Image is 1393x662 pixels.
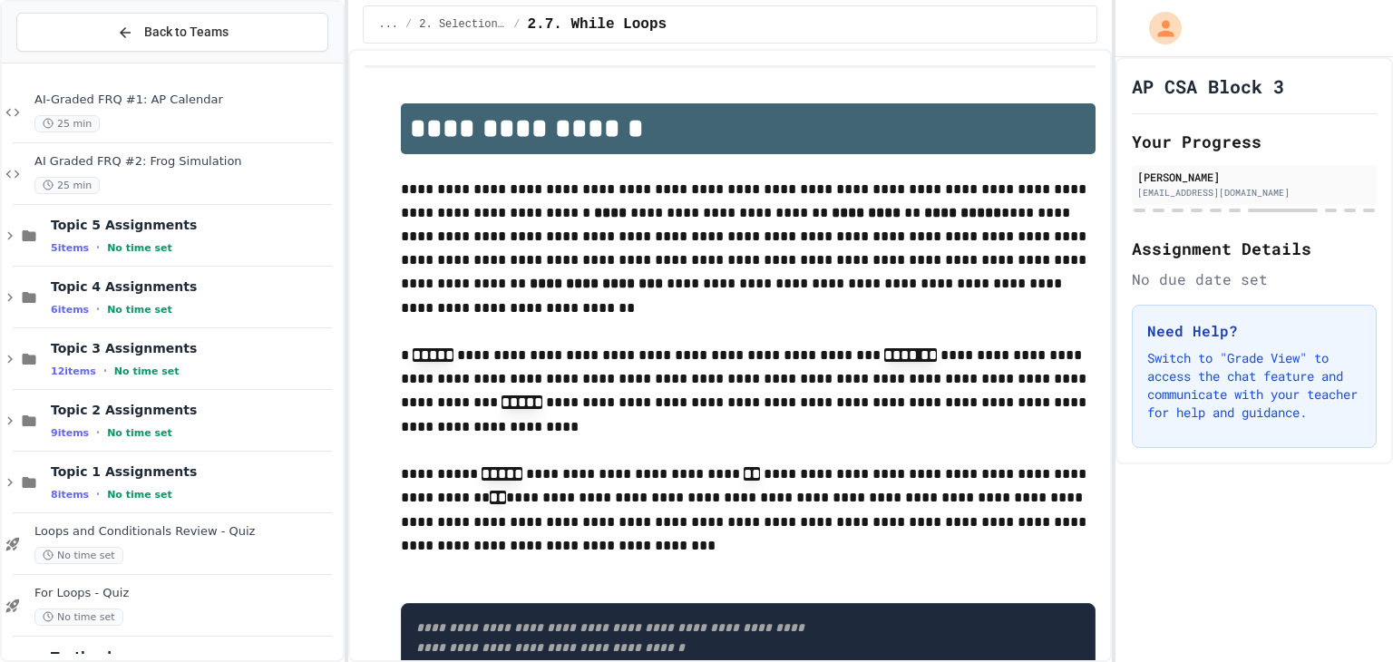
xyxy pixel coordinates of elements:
[51,489,89,501] span: 8 items
[1132,129,1377,154] h2: Your Progress
[1137,169,1371,185] div: [PERSON_NAME]
[96,425,100,440] span: •
[51,340,339,356] span: Topic 3 Assignments
[378,17,398,32] span: ...
[96,302,100,316] span: •
[107,489,172,501] span: No time set
[34,586,339,601] span: For Loops - Quiz
[51,427,89,439] span: 9 items
[419,17,506,32] span: 2. Selection and Iteration
[1132,268,1377,290] div: No due date set
[34,154,339,170] span: AI Graded FRQ #2: Frog Simulation
[405,17,412,32] span: /
[34,524,339,540] span: Loops and Conditionals Review - Quiz
[1242,511,1375,588] iframe: chat widget
[1132,73,1284,99] h1: AP CSA Block 3
[114,365,180,377] span: No time set
[1132,236,1377,261] h2: Assignment Details
[107,427,172,439] span: No time set
[107,242,172,254] span: No time set
[96,487,100,501] span: •
[51,242,89,254] span: 5 items
[107,304,172,316] span: No time set
[16,13,328,52] button: Back to Teams
[1147,349,1361,422] p: Switch to "Grade View" to access the chat feature and communicate with your teacher for help and ...
[103,364,107,378] span: •
[51,365,96,377] span: 12 items
[1130,7,1186,49] div: My Account
[51,278,339,295] span: Topic 4 Assignments
[34,547,123,564] span: No time set
[1137,186,1371,200] div: [EMAIL_ADDRESS][DOMAIN_NAME]
[513,17,520,32] span: /
[51,402,339,418] span: Topic 2 Assignments
[34,92,339,108] span: AI-Graded FRQ #1: AP Calendar
[34,177,100,194] span: 25 min
[34,608,123,626] span: No time set
[144,23,229,42] span: Back to Teams
[34,115,100,132] span: 25 min
[527,14,667,35] span: 2.7. While Loops
[51,304,89,316] span: 6 items
[51,217,339,233] span: Topic 5 Assignments
[51,463,339,480] span: Topic 1 Assignments
[1317,589,1375,644] iframe: chat widget
[96,240,100,255] span: •
[1147,320,1361,342] h3: Need Help?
